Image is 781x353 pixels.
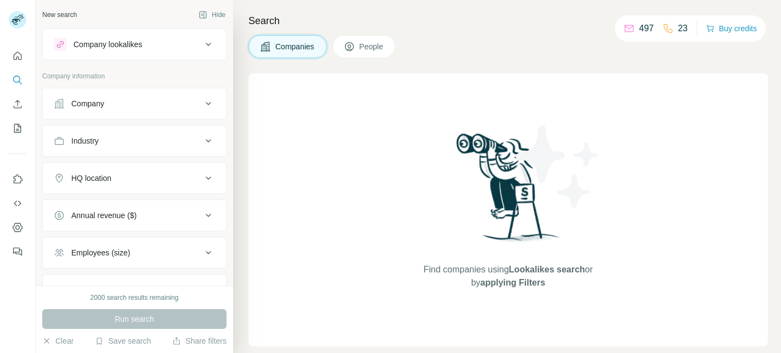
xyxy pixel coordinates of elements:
[43,128,226,154] button: Industry
[43,90,226,117] button: Company
[43,202,226,229] button: Annual revenue ($)
[90,293,179,303] div: 2000 search results remaining
[508,117,607,216] img: Surfe Illustration - Stars
[71,98,104,109] div: Company
[43,240,226,266] button: Employees (size)
[71,210,137,221] div: Annual revenue ($)
[480,278,545,287] span: applying Filters
[509,265,585,274] span: Lookalikes search
[9,242,26,261] button: Feedback
[71,284,116,295] div: Technologies
[678,22,688,35] p: 23
[191,7,233,23] button: Hide
[43,277,226,303] button: Technologies
[9,118,26,138] button: My lists
[42,71,227,81] p: Company information
[9,193,26,213] button: Use Surfe API
[172,335,227,346] button: Share filters
[9,70,26,90] button: Search
[706,21,757,36] button: Buy credits
[451,130,565,253] img: Surfe Illustration - Woman searching with binoculars
[42,335,73,346] button: Clear
[95,335,151,346] button: Save search
[248,13,768,29] h4: Search
[9,169,26,189] button: Use Surfe on LinkedIn
[420,263,596,289] span: Find companies using or by
[639,22,654,35] p: 497
[9,46,26,66] button: Quick start
[71,173,111,184] div: HQ location
[43,165,226,191] button: HQ location
[9,94,26,114] button: Enrich CSV
[43,31,226,58] button: Company lookalikes
[71,247,130,258] div: Employees (size)
[359,41,384,52] span: People
[73,39,142,50] div: Company lookalikes
[42,10,77,20] div: New search
[9,218,26,237] button: Dashboard
[71,135,99,146] div: Industry
[275,41,315,52] span: Companies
